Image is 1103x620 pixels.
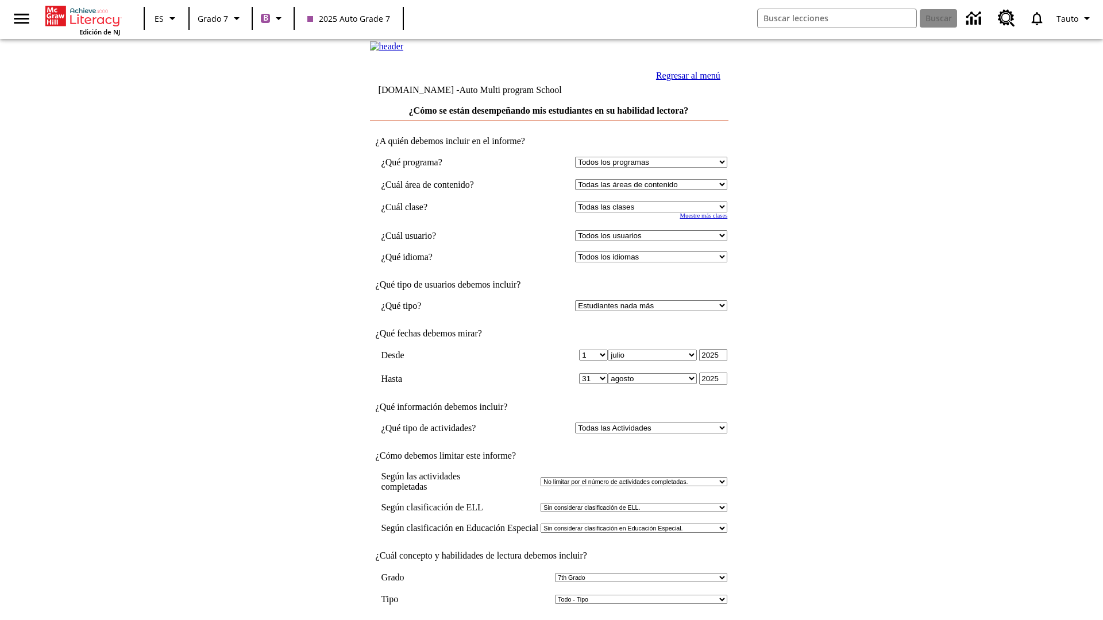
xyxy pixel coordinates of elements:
a: Notificaciones [1022,3,1052,33]
span: Tauto [1056,13,1078,25]
button: Perfil/Configuración [1052,8,1098,29]
nobr: Auto Multi program School [459,85,561,95]
td: ¿Qué información debemos incluir? [370,402,728,412]
td: ¿Cuál usuario? [381,230,511,241]
td: ¿Qué programa? [381,157,511,168]
td: Según clasificación en Educación Especial [381,523,539,533]
td: ¿Cuál clase? [381,201,511,212]
a: Centro de información [959,3,991,34]
td: ¿Qué tipo de usuarios debemos incluir? [370,280,728,290]
td: ¿Qué tipo de actividades? [381,423,511,433]
a: Regresar al menú [656,71,720,80]
button: Boost El color de la clase es morado/púrpura. Cambiar el color de la clase. [256,8,290,29]
td: Hasta [381,373,511,385]
td: Según clasificación de ELL [381,502,539,513]
button: Lenguaje: ES, Selecciona un idioma [148,8,185,29]
td: ¿Cuál concepto y habilidades de lectura debemos incluir? [370,551,728,561]
td: Según las actividades completadas [381,471,539,492]
a: ¿Cómo se están desempeñando mis estudiantes en su habilidad lectora? [409,106,689,115]
a: Muestre más clases [680,212,727,219]
td: ¿Qué tipo? [381,300,511,311]
td: Desde [381,349,511,361]
td: ¿Qué idioma? [381,251,511,262]
img: header [370,41,404,52]
span: Edición de NJ [79,28,120,36]
td: ¿A quién debemos incluir en el informe? [370,136,728,146]
div: Portada [45,3,120,36]
a: Centro de recursos, Se abrirá en una pestaña nueva. [991,3,1022,34]
td: ¿Qué fechas debemos mirar? [370,328,728,339]
td: Grado [381,572,422,583]
td: Tipo [381,594,412,604]
button: Grado: Grado 7, Elige un grado [193,8,248,29]
td: ¿Cómo debemos limitar este informe? [370,451,728,461]
nobr: ¿Cuál área de contenido? [381,180,474,189]
span: Grado 7 [198,13,228,25]
span: 2025 Auto Grade 7 [307,13,390,25]
span: B [263,11,268,25]
input: Buscar campo [758,9,916,28]
button: Abrir el menú lateral [5,2,38,36]
td: [DOMAIN_NAME] - [379,85,589,95]
span: ES [155,13,164,25]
